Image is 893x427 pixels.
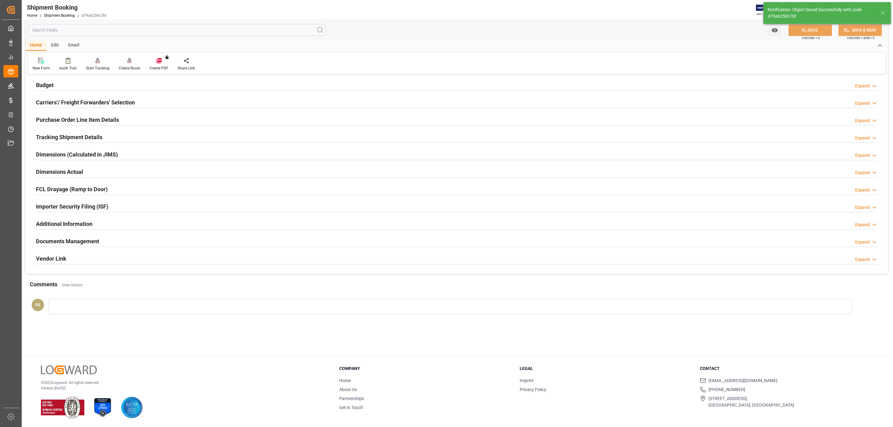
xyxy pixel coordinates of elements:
[92,397,113,418] img: ISO 27001 Certification
[27,3,106,12] div: Shipment Booking
[789,24,832,36] button: SAVE
[25,40,47,51] div: Home
[41,385,324,391] p: Version [DATE]
[36,98,135,107] h2: Carriers'/ Freight Forwarders' Selection
[855,256,870,263] div: Expand
[855,117,870,124] div: Expand
[41,397,84,418] img: ISO 9001 & ISO 14001 Certification
[36,168,83,176] h2: Dimensions Actual
[520,378,534,383] a: Imprint
[339,378,351,383] a: Home
[36,150,118,159] h2: Dimensions (Calculated in JIMS)
[36,81,54,89] h2: Budget
[847,36,874,40] span: Ctrl/CMD + Shift + S
[339,387,357,392] a: About Us
[855,204,870,211] div: Expand
[339,405,363,410] a: Get in Touch
[59,65,77,71] div: Audit Trail
[36,202,108,211] h2: Importer Security Filing (ISF)
[756,5,777,15] img: Exertis%20JAM%20-%20Email%20Logo.jpg_1722504956.jpg
[700,365,873,372] h3: Contact
[47,40,64,51] div: Edit
[339,396,364,401] a: Partnerships
[802,36,820,40] span: Ctrl/CMD + S
[41,365,97,374] img: Logward Logo
[178,65,195,71] div: Share Link
[339,365,512,372] h3: Company
[36,237,99,245] h2: Documents Management
[520,365,692,372] h3: Legal
[768,24,781,36] button: open menu
[855,152,870,159] div: Expand
[36,185,108,193] h2: FCL Drayage (Ramp to Door)
[768,7,874,20] div: Notification: Object Saved Successfully with code d79a6250c7bf
[86,65,109,71] div: Start Tracking
[30,280,57,288] h2: Comments
[709,377,777,384] span: [EMAIL_ADDRESS][DOMAIN_NAME]
[33,65,50,71] div: New Form
[855,222,870,228] div: Expand
[838,24,882,36] button: SAVE & NEW
[41,380,324,385] p: © 2025 Logward. All rights reserved.
[64,40,84,51] div: Email
[27,13,37,18] a: Home
[855,135,870,141] div: Expand
[36,133,102,141] h2: Tracking Shipment Details
[29,24,326,36] input: Search Fields
[44,13,75,18] a: Shipment Booking
[855,83,870,89] div: Expand
[855,187,870,193] div: Expand
[35,302,40,307] span: DS
[709,386,745,393] span: [PHONE_NUMBER]
[119,65,140,71] div: Create Route
[855,239,870,245] div: Expand
[855,169,870,176] div: Expand
[36,116,119,124] h2: Purchase Order Line Item Details
[520,387,546,392] a: Privacy Policy
[121,397,143,418] img: AICPA SOC
[855,100,870,107] div: Expand
[36,220,92,228] h2: Additional Information
[36,254,66,263] h2: Vendor Link
[62,283,83,287] a: View History
[709,395,794,408] span: [STREET_ADDRESS], [GEOGRAPHIC_DATA], [GEOGRAPHIC_DATA]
